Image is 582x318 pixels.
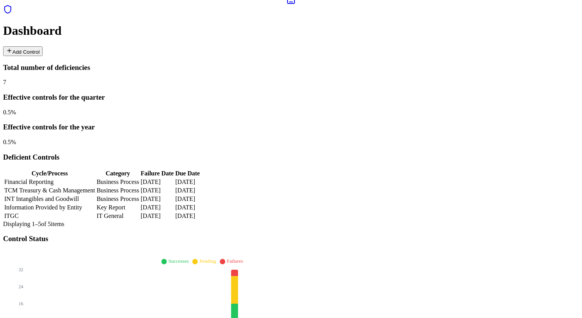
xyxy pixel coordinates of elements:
td: Business Process [96,178,140,186]
td: [DATE] [140,212,174,220]
td: [DATE] [140,178,174,186]
td: [DATE] [175,178,200,186]
tspan: 16 [19,301,23,306]
td: [DATE] [175,187,200,194]
td: Business Process [96,195,140,203]
td: Financial Reporting [4,178,96,186]
h3: Effective controls for the year [3,123,579,131]
span: Successes [168,258,188,264]
h3: Total number of deficiencies [3,63,579,72]
tspan: 32 [19,267,23,272]
th: Cycle/Process [4,170,96,177]
td: [DATE] [175,212,200,220]
span: Pending [199,258,216,264]
td: Key Report [96,204,140,211]
td: [DATE] [140,204,174,211]
h3: Deficient Controls [3,153,579,162]
a: SOC 1 Reports [3,9,12,15]
td: ITGC [4,212,96,220]
th: Category [96,170,140,177]
span: 0.5 % [3,139,16,145]
td: IT General [96,212,140,220]
td: Information Provided by Entity [4,204,96,211]
td: INT Intangibles and Goodwill [4,195,96,203]
td: TCM Treasury & Cash Management [4,187,96,194]
span: 7 [3,79,6,85]
span: Displaying 1– 5 of 5 items [3,221,64,227]
td: Business Process [96,187,140,194]
tspan: 24 [19,284,23,289]
td: [DATE] [175,204,200,211]
td: [DATE] [140,187,174,194]
h1: Dashboard [3,24,579,38]
button: Add Control [3,46,43,56]
span: 0.5 % [3,109,16,116]
th: Due Date [175,170,200,177]
th: Failure Date [140,170,174,177]
td: [DATE] [140,195,174,203]
h3: Control Status [3,235,579,243]
span: Failures [227,258,243,264]
h3: Effective controls for the quarter [3,93,579,102]
td: [DATE] [175,195,200,203]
